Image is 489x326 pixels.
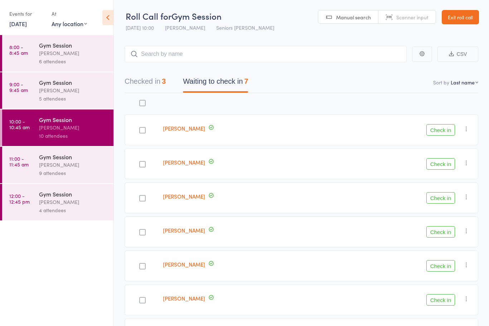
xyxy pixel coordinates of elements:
[52,8,87,20] div: At
[39,169,107,177] div: 9 attendees
[126,24,154,31] span: [DATE] 10:00
[9,20,27,28] a: [DATE]
[9,156,29,167] time: 11:00 - 11:45 am
[39,132,107,140] div: 10 attendees
[163,227,205,234] a: [PERSON_NAME]
[9,193,30,204] time: 12:00 - 12:45 pm
[442,10,479,24] a: Exit roll call
[433,79,449,86] label: Sort by
[9,81,28,93] time: 9:00 - 9:45 am
[52,20,87,28] div: Any location
[2,147,113,183] a: 11:00 -11:45 amGym Session[PERSON_NAME]9 attendees
[451,79,475,86] div: Last name
[125,46,407,62] input: Search by name
[426,192,455,204] button: Check in
[39,190,107,198] div: Gym Session
[126,10,171,22] span: Roll Call for
[426,158,455,170] button: Check in
[9,44,28,55] time: 8:00 - 8:45 am
[39,41,107,49] div: Gym Session
[39,49,107,57] div: [PERSON_NAME]
[163,125,205,132] a: [PERSON_NAME]
[2,184,113,220] a: 12:00 -12:45 pmGym Session[PERSON_NAME]4 attendees
[426,124,455,136] button: Check in
[163,295,205,302] a: [PERSON_NAME]
[336,14,371,21] span: Manual search
[163,261,205,268] a: [PERSON_NAME]
[162,77,166,85] div: 3
[39,78,107,86] div: Gym Session
[39,86,107,94] div: [PERSON_NAME]
[2,72,113,109] a: 9:00 -9:45 amGym Session[PERSON_NAME]5 attendees
[39,161,107,169] div: [PERSON_NAME]
[2,35,113,72] a: 8:00 -8:45 amGym Session[PERSON_NAME]6 attendees
[39,153,107,161] div: Gym Session
[39,198,107,206] div: [PERSON_NAME]
[39,206,107,214] div: 4 attendees
[437,47,478,62] button: CSV
[9,8,44,20] div: Events for
[183,74,248,93] button: Waiting to check in7
[9,118,30,130] time: 10:00 - 10:45 am
[39,57,107,65] div: 6 attendees
[163,193,205,200] a: [PERSON_NAME]
[244,77,248,85] div: 7
[426,226,455,238] button: Check in
[39,116,107,123] div: Gym Session
[171,10,222,22] span: Gym Session
[426,294,455,306] button: Check in
[39,94,107,103] div: 5 attendees
[39,123,107,132] div: [PERSON_NAME]
[216,24,274,31] span: Seniors [PERSON_NAME]
[125,74,166,93] button: Checked in3
[426,260,455,272] button: Check in
[396,14,429,21] span: Scanner input
[2,110,113,146] a: 10:00 -10:45 amGym Session[PERSON_NAME]10 attendees
[163,159,205,166] a: [PERSON_NAME]
[165,24,205,31] span: [PERSON_NAME]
